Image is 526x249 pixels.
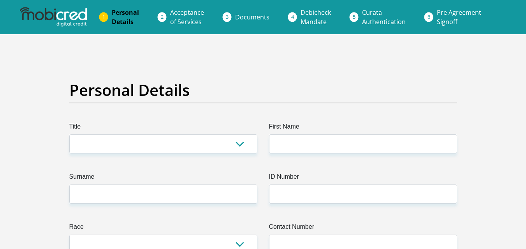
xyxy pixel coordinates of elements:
a: CurataAuthentication [356,5,412,30]
label: Contact Number [269,222,457,235]
a: DebicheckMandate [294,5,337,30]
input: Surname [69,185,257,204]
label: First Name [269,122,457,134]
label: Race [69,222,257,235]
span: Pre Agreement Signoff [437,8,481,26]
label: Title [69,122,257,134]
a: Pre AgreementSignoff [431,5,487,30]
span: Acceptance of Services [170,8,204,26]
input: ID Number [269,185,457,204]
span: Curata Authentication [362,8,406,26]
span: Debicheck Mandate [301,8,331,26]
h2: Personal Details [69,81,457,99]
label: Surname [69,172,257,185]
a: PersonalDetails [106,5,145,30]
img: mobicred logo [20,7,87,27]
a: Documents [229,9,276,25]
span: Personal Details [112,8,139,26]
label: ID Number [269,172,457,185]
a: Acceptanceof Services [164,5,210,30]
input: First Name [269,134,457,153]
span: Documents [235,13,269,21]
